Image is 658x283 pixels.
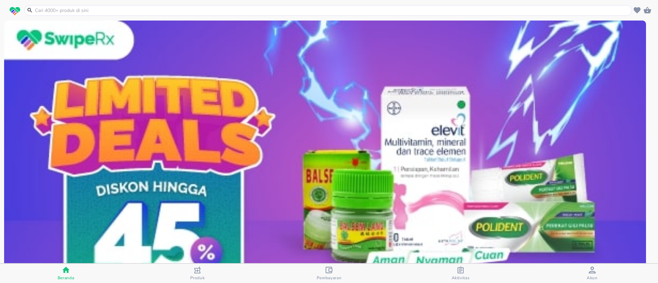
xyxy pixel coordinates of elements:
[263,264,395,283] button: Pembayaran
[395,264,526,283] button: Aktivitas
[58,275,74,281] span: Beranda
[452,275,470,281] span: Aktivitas
[34,7,630,14] input: Cari 4000+ produk di sini
[132,264,263,283] button: Produk
[526,264,658,283] button: Akun
[587,275,598,281] span: Akun
[317,275,342,281] span: Pembayaran
[190,275,205,281] span: Produk
[10,7,20,16] img: logo_swiperx_s.bd005f3b.svg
